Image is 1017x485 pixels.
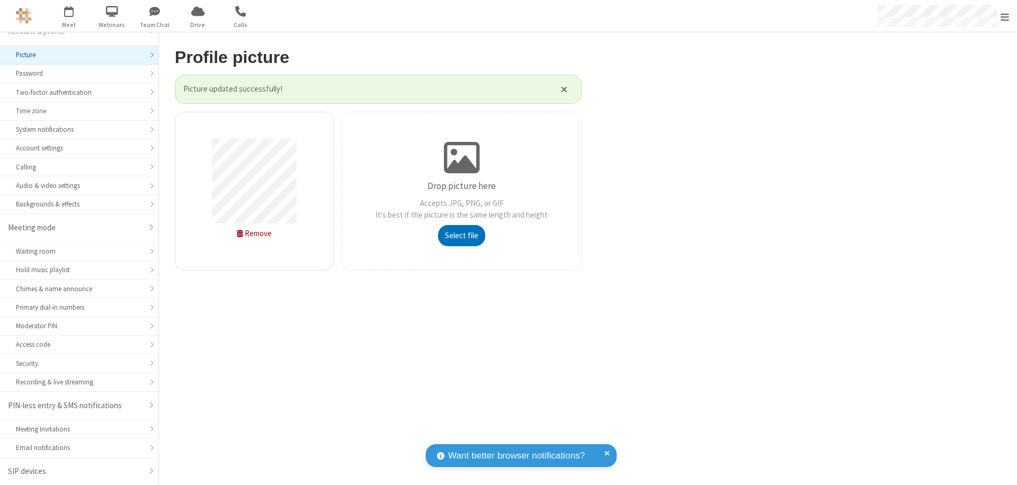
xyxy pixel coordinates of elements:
div: Access code [16,339,142,349]
div: System notifications [16,124,142,134]
div: Primary dial-in numbers [16,302,142,312]
div: Security [16,358,142,369]
div: Moderator PIN [16,321,142,331]
span: Select file [445,230,478,240]
span: Picture updated successfully! [183,83,548,95]
button: Close alert [556,81,573,97]
p: Accepts JPG, PNG, or GIF It's best if the picture is the same length and height [376,197,548,221]
div: Time zone [16,106,142,116]
img: QA Selenium DO NOT DELETE OR CHANGE [16,8,32,24]
div: Chimes & name announce [16,284,142,294]
button: Select file [438,225,485,246]
div: Picture [16,50,142,60]
span: Want better browser notifications? [448,449,585,463]
p: Drop picture here [427,179,496,193]
button: Remove [230,223,279,244]
h2: Profile picture [175,48,582,67]
div: Waiting room [16,246,142,256]
div: Email notifications [16,443,142,453]
span: Drive [178,20,218,30]
span: Meet [49,20,89,30]
div: Password [16,68,142,78]
span: Calls [221,20,261,30]
div: Two-factor authentication [16,87,142,97]
div: Calling [16,162,142,172]
div: Audio & video settings [16,181,142,191]
div: Account settings [16,143,142,153]
div: SIP devices [8,465,142,478]
span: Webinars [92,20,132,30]
div: Hold music playlist [16,265,142,275]
div: Meeting Invitations [16,424,142,434]
div: Meeting mode [8,222,142,234]
span: Team Chat [135,20,175,30]
div: Backgrounds & effects [16,199,142,209]
div: PIN-less entry & SMS notifications [8,400,142,412]
div: Recording & live streaming [16,377,142,387]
